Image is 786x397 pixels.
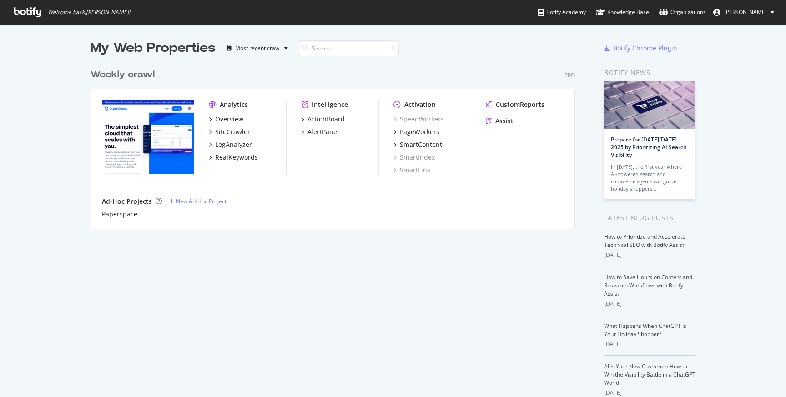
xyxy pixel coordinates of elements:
[215,115,243,124] div: Overview
[659,8,706,17] div: Organizations
[48,9,130,16] span: Welcome back, [PERSON_NAME] !
[604,300,695,308] div: [DATE]
[604,340,695,348] div: [DATE]
[486,116,514,126] a: Assist
[91,68,158,81] a: Weekly crawl
[611,136,687,159] a: Prepare for [DATE][DATE] 2025 by Prioritizing AI Search Visibility
[393,140,442,149] a: SmartContent
[301,127,339,136] a: AlertPanel
[404,100,436,109] div: Activation
[496,100,544,109] div: CustomReports
[611,163,688,192] div: In [DATE], the first year where AI-powered search and commerce agents will guide holiday shoppers…
[613,44,677,53] div: Botify Chrome Plugin
[604,362,695,387] a: AI Is Your New Customer: How to Win the Visibility Battle in a ChatGPT World
[220,100,248,109] div: Analytics
[604,273,692,297] a: How to Save Hours on Content and Research Workflows with Botify Assist
[495,116,514,126] div: Assist
[486,100,544,109] a: CustomReports
[235,45,281,51] div: Most recent crawl
[209,153,258,162] a: RealKeywords
[301,115,345,124] a: ActionBoard
[102,197,152,206] div: Ad-Hoc Projects
[307,127,339,136] div: AlertPanel
[604,68,695,78] div: Botify news
[393,153,435,162] a: SmartIndex
[215,153,258,162] div: RealKeywords
[596,8,649,17] div: Knowledge Base
[223,41,292,55] button: Most recent crawl
[312,100,348,109] div: Intelligence
[400,140,442,149] div: SmartContent
[307,115,345,124] div: ActionBoard
[400,127,439,136] div: PageWorkers
[102,210,137,219] a: Paperspace
[604,44,677,53] a: Botify Chrome Plugin
[215,127,250,136] div: SiteCrawler
[724,8,767,16] span: Sonam Sherpa
[176,197,227,205] div: New Ad-Hoc Project
[102,100,194,174] img: digitalocean.com
[393,166,430,175] a: SmartLink
[706,5,781,20] button: [PERSON_NAME]
[604,251,695,259] div: [DATE]
[91,68,155,81] div: Weekly crawl
[215,140,252,149] div: LogAnalyzer
[209,115,243,124] a: Overview
[604,389,695,397] div: [DATE]
[169,197,227,205] a: New Ad-Hoc Project
[299,40,399,56] input: Search
[393,127,439,136] a: PageWorkers
[604,213,695,223] div: Latest Blog Posts
[91,57,582,229] div: grid
[209,127,250,136] a: SiteCrawler
[564,71,575,79] div: Pro
[209,140,252,149] a: LogAnalyzer
[604,233,685,249] a: How to Prioritize and Accelerate Technical SEO with Botify Assist
[393,115,444,124] a: SpeedWorkers
[91,39,216,57] div: My Web Properties
[604,81,695,129] img: Prepare for Black Friday 2025 by Prioritizing AI Search Visibility
[604,322,686,338] a: What Happens When ChatGPT Is Your Holiday Shopper?
[538,8,586,17] div: Botify Academy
